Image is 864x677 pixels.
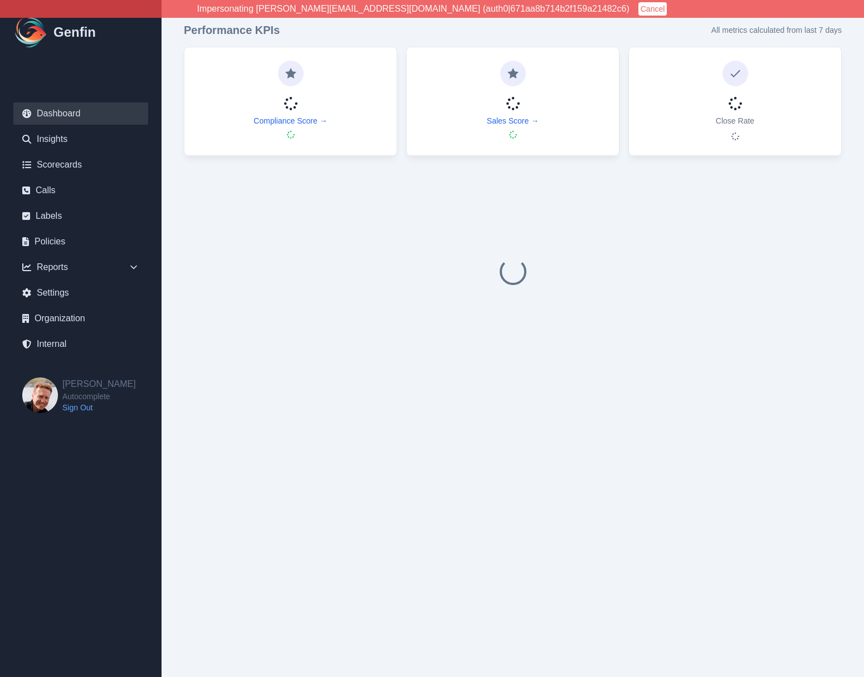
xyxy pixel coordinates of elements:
div: Reports [13,256,148,278]
a: Organization [13,307,148,330]
a: Compliance Score → [253,115,327,126]
p: All metrics calculated from last 7 days [711,24,842,36]
a: Dashboard [13,102,148,125]
a: Scorecards [13,154,148,176]
h2: [PERSON_NAME] [62,377,136,391]
h1: Genfin [53,23,96,41]
a: Sales Score → [487,115,539,126]
img: Brian Dunagan [22,377,58,413]
a: Labels [13,205,148,227]
a: Policies [13,230,148,253]
h3: Performance KPIs [184,22,280,38]
img: Logo [13,14,49,50]
button: Cancel [638,2,667,16]
a: Settings [13,282,148,304]
a: Sign Out [62,402,136,413]
span: Autocomplete [62,391,136,402]
a: Internal [13,333,148,355]
a: Calls [13,179,148,202]
p: Close Rate [716,115,754,126]
a: Insights [13,128,148,150]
